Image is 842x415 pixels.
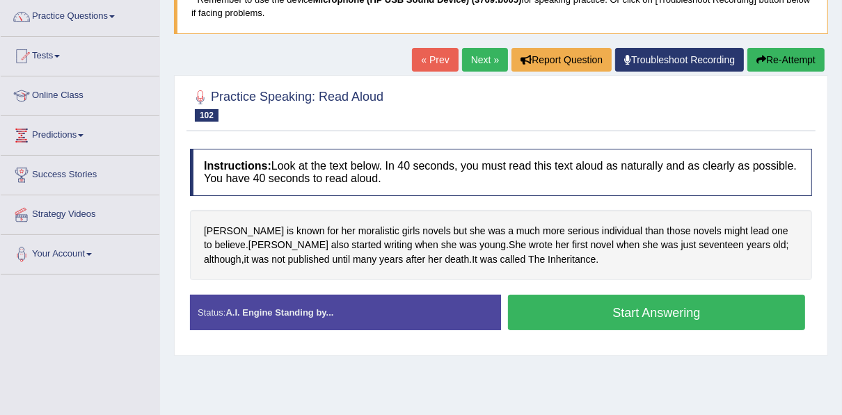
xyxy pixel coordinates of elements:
[568,224,599,238] span: Click to see word definition
[204,224,284,238] span: Click to see word definition
[190,87,383,122] h2: Practice Speaking: Read Aloud
[591,238,614,252] span: Click to see word definition
[1,116,159,151] a: Predictions
[327,224,338,238] span: Click to see word definition
[528,252,545,267] span: Click to see word definition
[617,238,640,252] span: Click to see word definition
[402,224,420,238] span: Click to see word definition
[384,238,412,252] span: Click to see word definition
[358,224,399,238] span: Click to see word definition
[428,252,442,267] span: Click to see word definition
[699,238,744,252] span: Click to see word definition
[500,252,526,267] span: Click to see word definition
[190,149,812,195] h4: Look at the text below. In 40 seconds, you must read this text aloud as naturally and as clearly ...
[615,48,744,72] a: Troubleshoot Recording
[602,224,642,238] span: Click to see word definition
[572,238,588,252] span: Click to see word definition
[379,252,403,267] span: Click to see word definition
[204,238,212,252] span: Click to see word definition
[1,156,159,190] a: Success Stories
[773,238,786,252] span: Click to see word definition
[287,224,294,238] span: Click to see word definition
[415,238,438,252] span: Click to see word definition
[406,252,425,267] span: Click to see word definition
[681,238,697,252] span: Click to see word definition
[296,224,324,238] span: Click to see word definition
[204,160,271,172] b: Instructions:
[195,109,219,122] span: 102
[555,238,569,252] span: Click to see word definition
[747,48,825,72] button: Re-Attempt
[724,224,748,238] span: Click to see word definition
[751,224,769,238] span: Click to see word definition
[353,252,376,267] span: Click to see word definition
[470,224,486,238] span: Click to see word definition
[661,238,678,252] span: Click to see word definition
[445,252,469,267] span: Click to see word definition
[645,224,664,238] span: Click to see word definition
[244,252,249,267] span: Click to see word definition
[204,252,241,267] span: Click to see word definition
[747,238,770,252] span: Click to see word definition
[252,252,269,267] span: Click to see word definition
[462,48,508,72] a: Next »
[472,252,477,267] span: Click to see word definition
[422,224,450,238] span: Click to see word definition
[511,48,612,72] button: Report Question
[351,238,381,252] span: Click to see word definition
[225,307,333,318] strong: A.I. Engine Standing by...
[271,252,285,267] span: Click to see word definition
[548,252,596,267] span: Click to see word definition
[529,238,553,252] span: Click to see word definition
[642,238,658,252] span: Click to see word definition
[694,224,722,238] span: Click to see word definition
[412,48,458,72] a: « Prev
[667,224,690,238] span: Click to see word definition
[516,224,540,238] span: Click to see word definition
[215,238,246,252] span: Click to see word definition
[459,238,477,252] span: Click to see word definition
[480,252,498,267] span: Click to see word definition
[543,224,565,238] span: Click to see word definition
[488,224,506,238] span: Click to see word definition
[1,235,159,270] a: Your Account
[509,238,526,252] span: Click to see word definition
[332,252,350,267] span: Click to see word definition
[1,37,159,72] a: Tests
[1,195,159,230] a: Strategy Videos
[288,252,330,267] span: Click to see word definition
[190,295,501,330] div: Status:
[331,238,349,252] span: Click to see word definition
[508,224,514,238] span: Click to see word definition
[479,238,506,252] span: Click to see word definition
[441,238,457,252] span: Click to see word definition
[1,76,159,111] a: Online Class
[342,224,356,238] span: Click to see word definition
[454,224,467,238] span: Click to see word definition
[772,224,788,238] span: Click to see word definition
[190,210,812,281] div: . . ; , . .
[248,238,328,252] span: Click to see word definition
[508,295,805,330] button: Start Answering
